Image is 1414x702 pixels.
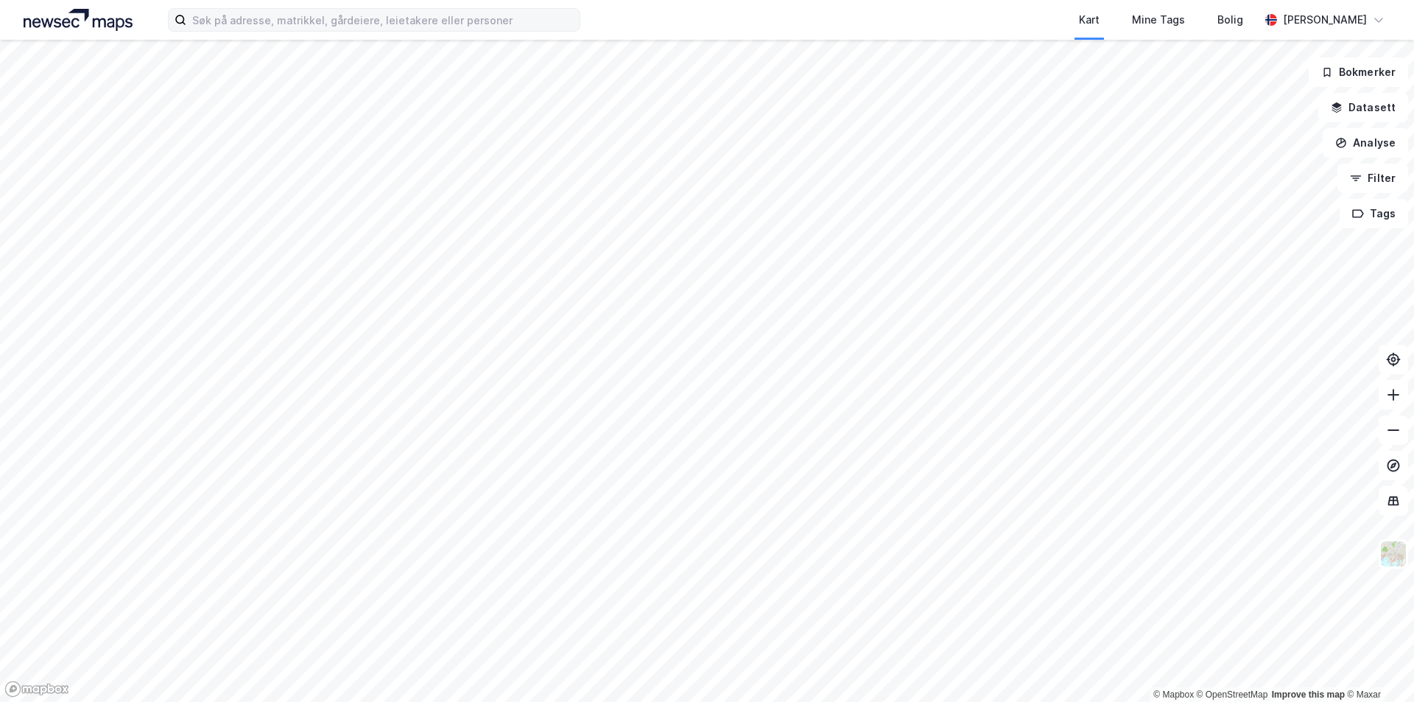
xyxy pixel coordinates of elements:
div: [PERSON_NAME] [1283,11,1367,29]
div: Bolig [1217,11,1243,29]
div: Mine Tags [1132,11,1185,29]
img: logo.a4113a55bc3d86da70a041830d287a7e.svg [24,9,133,31]
iframe: Chat Widget [1340,631,1414,702]
input: Søk på adresse, matrikkel, gårdeiere, leietakere eller personer [186,9,580,31]
div: Kart [1079,11,1100,29]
